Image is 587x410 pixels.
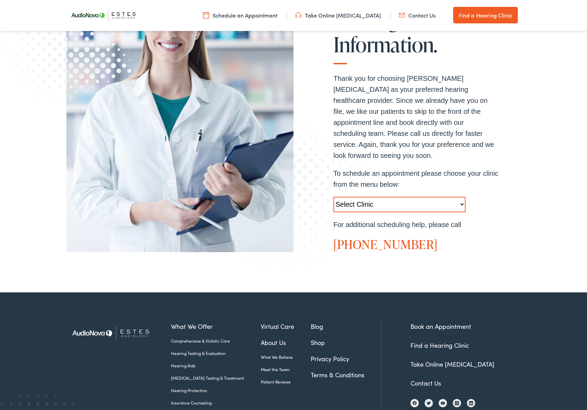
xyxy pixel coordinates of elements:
img: utility icon [203,11,209,19]
a: Meet the Team [261,366,311,373]
a: Comprehensive & Holistic Care [171,338,261,344]
a: Contact Us [399,11,436,19]
img: Estes Audiology [66,316,161,350]
img: Instagram [455,401,459,406]
a: [PHONE_NUMBER] [333,236,438,253]
a: Take Online [MEDICAL_DATA] [410,360,494,368]
p: Thank you for choosing [PERSON_NAME] [MEDICAL_DATA] as your preferred hearing healthcare provider... [333,73,499,161]
a: What We Believe [261,354,311,360]
a: Hearing Testing & Evaluation [171,350,261,356]
a: About Us [261,338,311,347]
img: utility icon [399,11,405,19]
a: Blog [311,322,381,331]
span: Information. [333,33,437,56]
a: Book an Appointment [410,322,471,331]
img: LinkedIn [469,401,473,406]
a: Virtual Care [261,322,311,331]
img: YouTube [441,401,445,405]
a: Find a Hearing Clinic [453,7,518,23]
a: Privacy Policy [311,354,381,363]
img: utility icon [295,11,301,19]
p: For additional scheduling help, please call [333,219,499,230]
a: Contact Us [410,379,441,387]
a: Terms & Conditions [311,370,381,379]
a: What We Offer [171,322,261,331]
a: Take Online [MEDICAL_DATA] [295,11,381,19]
a: Patient Reviews [261,379,311,385]
a: Shop [311,338,381,347]
a: Insurance Counseling [171,400,261,406]
a: Hearing Aids [171,363,261,369]
img: Bottom portion of a graphic image with a halftone pattern, adding to the site's aesthetic appeal. [203,114,384,301]
a: [MEDICAL_DATA] Testing & Treatment [171,375,261,381]
p: To schedule an appointment please choose your clinic from the menu below: [333,168,499,190]
a: Find a Hearing Clinic [410,341,469,349]
a: Schedule an Appointment [203,11,277,19]
img: Twitter [427,401,431,405]
img: Facebook icon, indicating the presence of the site or brand on the social media platform. [413,401,417,405]
a: Hearing Protection [171,387,261,393]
